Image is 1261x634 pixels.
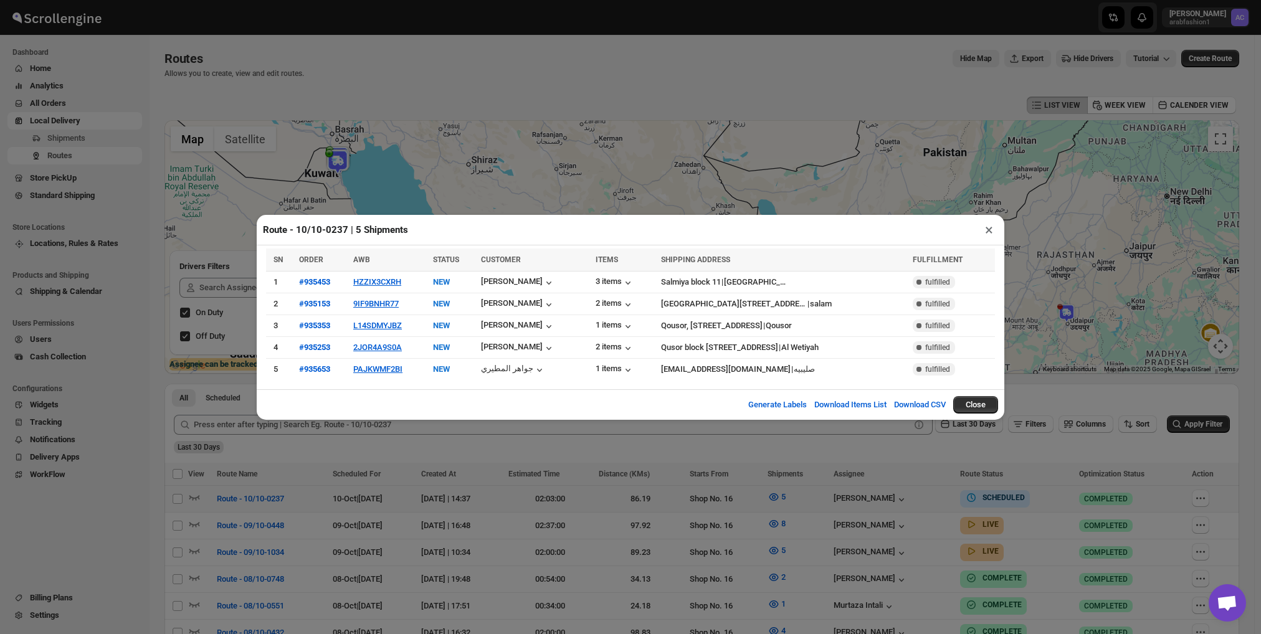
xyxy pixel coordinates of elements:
[925,364,950,374] span: fulfilled
[433,343,450,352] span: NEW
[661,276,905,288] div: |
[299,255,323,264] span: ORDER
[724,276,788,288] div: [GEOGRAPHIC_DATA]
[980,221,998,239] button: ×
[299,321,330,330] button: #935353
[887,392,953,417] button: Download CSV
[481,320,555,333] button: [PERSON_NAME]
[266,271,295,293] td: 1
[661,276,721,288] div: Salmiya block 11
[661,319,905,332] div: |
[433,321,450,330] span: NEW
[263,224,408,236] h2: Route - 10/10-0237 | 5 Shipments
[353,364,402,374] button: PAJKWMF2BI
[299,299,330,308] button: #935153
[661,298,905,310] div: |
[596,364,634,376] button: 1 items
[596,277,634,289] button: 3 items
[766,319,792,332] div: Qousor
[299,364,330,374] button: #935653
[925,343,950,352] span: fulfilled
[661,255,730,264] span: SHIPPING ADDRESS
[661,298,807,310] div: [GEOGRAPHIC_DATA][STREET_ADDRESS]
[433,364,450,374] span: NEW
[1209,584,1246,622] div: Open chat
[741,392,814,417] button: Generate Labels
[481,298,555,311] button: [PERSON_NAME]
[661,363,791,376] div: [EMAIL_ADDRESS][DOMAIN_NAME]
[913,255,963,264] span: FULFILLMENT
[481,255,521,264] span: CUSTOMER
[433,299,450,308] span: NEW
[596,320,634,333] button: 1 items
[925,299,950,309] span: fulfilled
[433,277,450,286] span: NEW
[266,358,295,380] td: 5
[596,342,634,354] button: 2 items
[266,315,295,336] td: 3
[596,298,634,311] button: 2 items
[807,392,894,417] button: Download Items List
[925,277,950,287] span: fulfilled
[433,255,459,264] span: STATUS
[794,363,815,376] div: صليبيه
[781,341,819,354] div: Al Wetiyah
[274,255,283,264] span: SN
[353,299,399,308] button: 9IF9BNHR77
[266,293,295,315] td: 2
[481,277,555,289] button: [PERSON_NAME]
[661,341,778,354] div: Qusor block [STREET_ADDRESS]
[299,277,330,286] button: #935453
[299,343,330,352] button: #935253
[266,336,295,358] td: 4
[353,255,370,264] span: AWB
[925,321,950,331] span: fulfilled
[953,396,998,414] button: Close
[481,342,555,354] button: [PERSON_NAME]
[481,364,546,376] button: جواهر المطيري
[661,319,763,332] div: Qousor, [STREET_ADDRESS]
[810,298,832,310] div: salam
[661,341,905,354] div: |
[353,343,402,352] button: 2JOR4A9S0A
[353,277,401,286] button: HZZIX3CXRH
[596,255,618,264] span: ITEMS
[353,321,402,330] button: L14SDMYJBZ
[661,363,905,376] div: |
